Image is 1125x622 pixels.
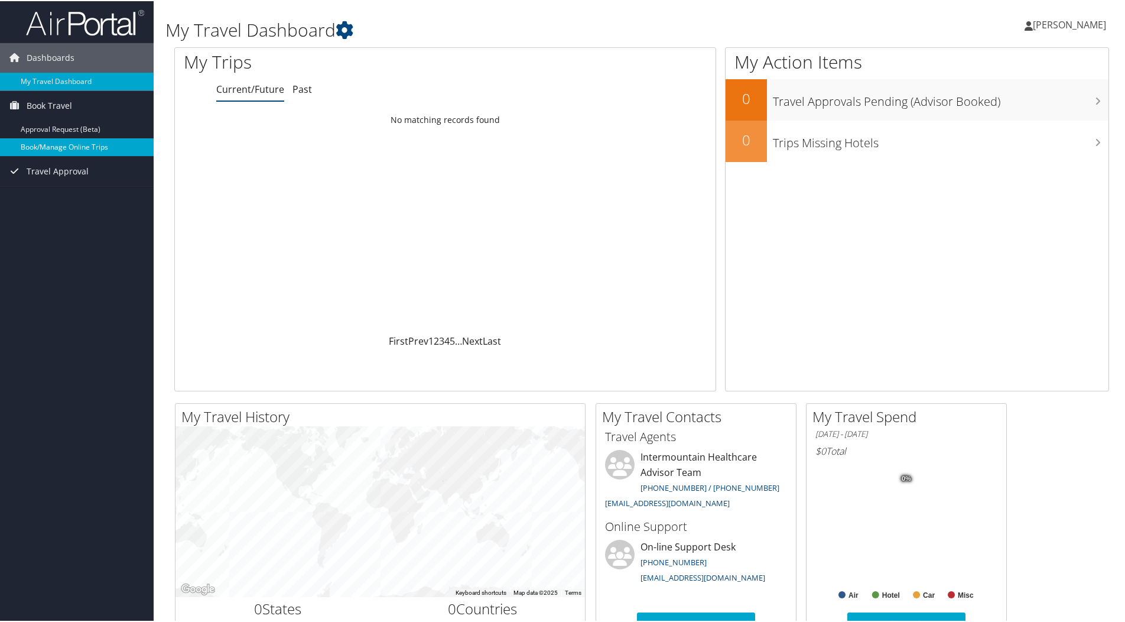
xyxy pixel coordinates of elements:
[605,427,787,444] h3: Travel Agents
[254,598,262,617] span: 0
[815,427,997,439] h6: [DATE] - [DATE]
[439,333,444,346] a: 3
[178,581,217,596] img: Google
[602,406,796,426] h2: My Travel Contacts
[165,17,801,41] h1: My Travel Dashboard
[1033,17,1106,30] span: [PERSON_NAME]
[27,155,89,185] span: Travel Approval
[455,333,462,346] span: …
[599,449,793,512] li: Intermountain Healthcare Advisor Team
[513,588,558,595] span: Map data ©2025
[958,590,974,598] text: Misc
[428,333,434,346] a: 1
[605,517,787,534] h3: Online Support
[292,82,312,95] a: Past
[640,556,707,566] a: [PHONE_NUMBER]
[726,119,1108,161] a: 0Trips Missing Hotels
[605,497,730,507] a: [EMAIL_ADDRESS][DOMAIN_NAME]
[848,590,859,598] text: Air
[184,48,482,73] h1: My Trips
[599,539,793,587] li: On-line Support Desk
[812,406,1006,426] h2: My Travel Spend
[27,90,72,119] span: Book Travel
[26,8,144,35] img: airportal-logo.png
[565,588,581,595] a: Terms (opens in new tab)
[923,590,935,598] text: Car
[1025,6,1118,41] a: [PERSON_NAME]
[178,581,217,596] a: Open this area in Google Maps (opens a new window)
[456,588,506,596] button: Keyboard shortcuts
[175,108,716,129] td: No matching records found
[483,333,501,346] a: Last
[462,333,483,346] a: Next
[389,598,577,618] h2: Countries
[773,128,1108,150] h3: Trips Missing Hotels
[389,333,408,346] a: First
[726,48,1108,73] h1: My Action Items
[902,474,911,481] tspan: 0%
[216,82,284,95] a: Current/Future
[434,333,439,346] a: 2
[181,406,585,426] h2: My Travel History
[815,443,997,456] h6: Total
[640,481,779,492] a: [PHONE_NUMBER] / [PHONE_NUMBER]
[726,78,1108,119] a: 0Travel Approvals Pending (Advisor Booked)
[726,129,767,149] h2: 0
[815,443,826,456] span: $0
[726,88,767,108] h2: 0
[184,598,372,618] h2: States
[640,571,765,582] a: [EMAIL_ADDRESS][DOMAIN_NAME]
[448,598,456,617] span: 0
[882,590,900,598] text: Hotel
[450,333,455,346] a: 5
[27,42,74,72] span: Dashboards
[773,86,1108,109] h3: Travel Approvals Pending (Advisor Booked)
[444,333,450,346] a: 4
[408,333,428,346] a: Prev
